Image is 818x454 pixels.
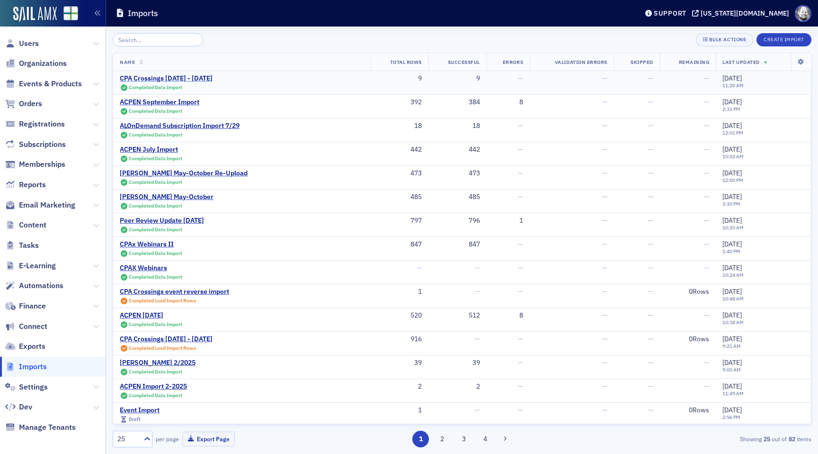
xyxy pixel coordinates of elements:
div: 485 [435,193,480,201]
span: — [602,311,607,319]
span: — [602,287,607,296]
div: 1 [493,217,523,225]
a: E-Learning [5,261,56,271]
a: View Homepage [57,6,78,22]
div: 473 [377,169,422,178]
span: — [417,263,422,272]
a: Reports [5,180,46,190]
span: — [602,192,607,201]
a: Manage Tenants [5,422,76,433]
a: CPAx Webinars II [120,240,182,249]
a: ACPEN September Import [120,98,199,107]
span: [DATE] [722,335,742,343]
div: 916 [377,335,422,344]
a: Create Import [756,35,811,43]
div: 0 Rows [689,288,709,296]
a: CPA Crossings [DATE] - [DATE] [120,335,213,344]
div: 18 [435,122,480,130]
time: 1:40 PM [722,248,740,254]
div: Support [654,9,686,18]
span: — [704,145,709,154]
input: Search… [113,33,203,46]
span: E-Learning [19,261,56,271]
span: Completed Load Import Rows [129,345,196,351]
span: Completed Data Import [129,392,182,399]
span: — [518,382,523,390]
div: 8 [493,311,523,320]
div: 0 Rows [689,406,709,415]
a: Memberships [5,159,65,170]
span: Completed Data Import [129,368,182,375]
span: — [475,287,480,296]
a: Finance [5,301,46,311]
button: Create Import [756,33,811,46]
a: ACPEN July Import [120,145,182,154]
time: 12:01 PM [722,129,743,136]
a: Settings [5,382,48,392]
span: — [704,382,709,391]
div: CPA Crossings event reverse import [120,288,229,296]
span: — [704,264,709,272]
div: 39 [377,359,422,367]
span: — [648,263,653,272]
span: — [602,216,607,225]
a: CPA Crossings [DATE] - [DATE] [120,74,213,83]
span: Subscriptions [19,139,66,150]
span: — [475,263,480,272]
a: Orders [5,99,42,109]
span: [DATE] [722,311,742,319]
time: 2:31 PM [722,106,740,112]
span: — [704,74,709,83]
span: Users [19,38,39,49]
span: Remaining [679,59,710,65]
span: Completed Data Import [129,84,182,91]
label: per page [156,435,179,443]
div: 8 [493,98,523,107]
span: Exports [19,341,45,352]
a: Users [5,38,39,49]
span: — [648,287,653,296]
button: Export Page [182,432,235,446]
span: — [518,74,523,82]
span: — [648,406,653,414]
span: — [704,217,709,225]
time: 10:20 AM [722,224,744,231]
span: — [602,121,607,130]
span: [DATE] [722,287,742,296]
div: 25 [117,434,138,444]
span: — [518,145,523,154]
a: ACPEN Import 2-2025 [120,382,187,391]
div: 520 [377,311,422,320]
div: Event Import [120,406,160,415]
span: [DATE] [722,406,742,414]
span: — [602,169,607,177]
span: — [602,406,607,414]
span: — [518,358,523,367]
a: Connect [5,321,47,332]
a: [PERSON_NAME] May-October Re-Upload [120,169,248,178]
a: [PERSON_NAME] May-October [120,193,213,201]
span: — [602,74,607,82]
span: [DATE] [722,382,742,390]
a: ALOnDemand Subscription Import 7/29 [120,122,240,130]
span: — [518,169,523,177]
span: — [602,240,607,248]
button: 4 [477,431,494,447]
span: Registrations [19,119,65,129]
span: Settings [19,382,48,392]
div: 796 [435,217,480,225]
span: Completed Data Import [129,108,182,114]
a: ACPEN [DATE] [120,311,182,320]
time: 10:03 AM [722,153,744,160]
span: Completed Data Import [129,131,182,138]
span: Completed Data Import [129,321,182,327]
span: Draft [129,416,141,422]
a: Content [5,220,46,230]
span: — [648,98,653,106]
